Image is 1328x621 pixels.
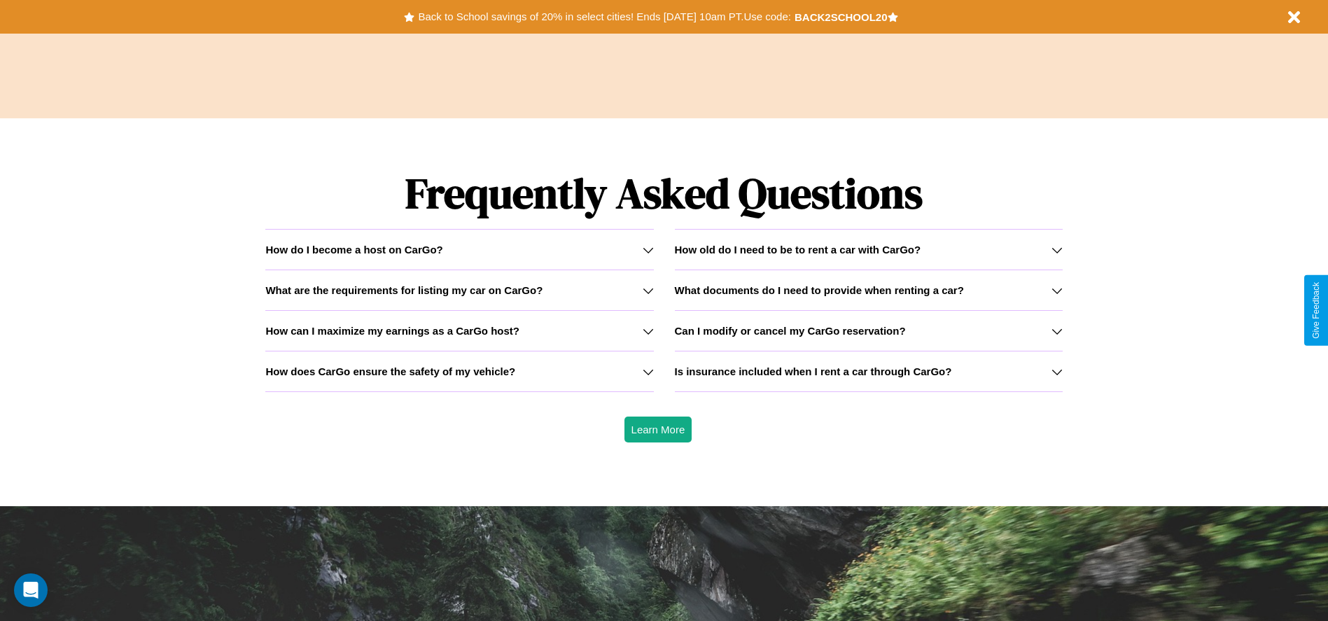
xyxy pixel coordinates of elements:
[265,284,543,296] h3: What are the requirements for listing my car on CarGo?
[265,365,515,377] h3: How does CarGo ensure the safety of my vehicle?
[795,11,888,23] b: BACK2SCHOOL20
[265,325,519,337] h3: How can I maximize my earnings as a CarGo host?
[1311,282,1321,339] div: Give Feedback
[624,417,692,442] button: Learn More
[265,158,1062,229] h1: Frequently Asked Questions
[675,244,921,256] h3: How old do I need to be to rent a car with CarGo?
[14,573,48,607] div: Open Intercom Messenger
[675,365,952,377] h3: Is insurance included when I rent a car through CarGo?
[675,284,964,296] h3: What documents do I need to provide when renting a car?
[675,325,906,337] h3: Can I modify or cancel my CarGo reservation?
[265,244,442,256] h3: How do I become a host on CarGo?
[414,7,794,27] button: Back to School savings of 20% in select cities! Ends [DATE] 10am PT.Use code:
